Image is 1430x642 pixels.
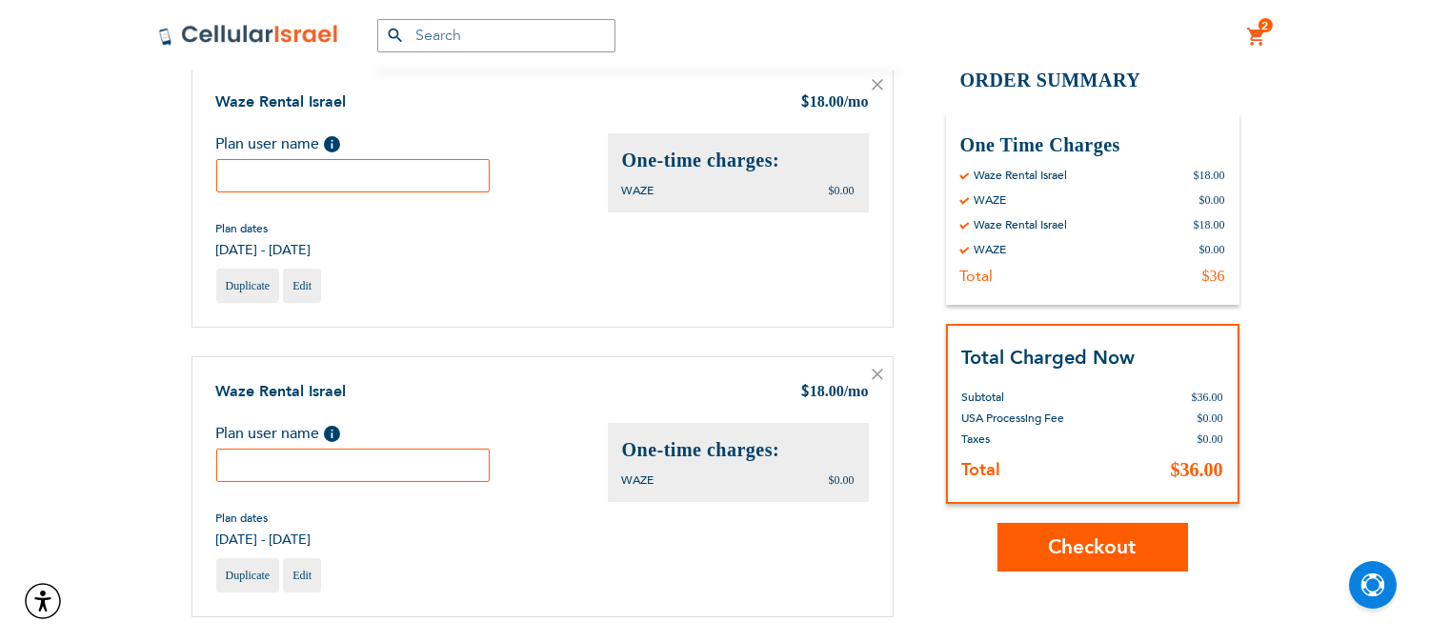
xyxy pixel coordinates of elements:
div: 18.00 [800,91,869,114]
a: 2 [1247,26,1268,49]
span: [DATE] - [DATE] [216,241,312,259]
span: $ [800,382,810,404]
a: Waze Rental Israel [216,91,347,112]
a: Waze Rental Israel [216,381,347,402]
strong: Total [962,458,1001,482]
span: 2 [1262,18,1269,33]
span: Edit [292,569,312,582]
div: $0.00 [1199,192,1225,208]
h3: One Time Charges [960,132,1225,158]
div: Waze Rental Israel [975,217,1068,232]
strong: Total Charged Now [962,345,1136,371]
th: Subtotal [962,372,1136,408]
img: Cellular Israel Logo [158,24,339,47]
span: $36.00 [1192,391,1223,404]
a: Edit [283,269,321,303]
span: Plan user name [216,133,320,154]
input: Search [377,19,615,52]
span: Duplicate [226,569,271,582]
a: Duplicate [216,269,280,303]
span: Edit [292,279,312,292]
span: USA Processing Fee [962,411,1065,426]
span: Help [324,136,340,152]
th: Taxes [962,429,1136,450]
div: $0.00 [1199,242,1225,257]
button: Checkout [997,523,1188,572]
div: 18.00 [800,381,869,404]
span: WAZE [622,472,655,488]
div: $18.00 [1194,217,1225,232]
span: Duplicate [226,279,271,292]
span: Checkout [1049,533,1137,561]
span: $0.00 [829,184,855,197]
div: Waze Rental Israel [975,168,1068,183]
span: [DATE] - [DATE] [216,531,312,549]
div: WAZE [975,242,1007,257]
h2: One-time charges: [622,437,855,463]
span: Plan user name [216,423,320,444]
h2: Order Summary [946,67,1239,94]
span: $0.00 [1198,432,1223,446]
div: WAZE [975,192,1007,208]
span: Plan dates [216,511,312,526]
span: $ [800,92,810,114]
div: Total [960,267,994,286]
a: Edit [283,558,321,592]
div: $18.00 [1194,168,1225,183]
span: $36.00 [1171,459,1223,480]
a: Duplicate [216,558,280,592]
span: Help [324,426,340,442]
span: /mo [844,93,869,110]
span: WAZE [622,183,655,198]
span: /mo [844,383,869,399]
span: $0.00 [1198,411,1223,425]
div: $36 [1202,267,1225,286]
span: Plan dates [216,221,312,236]
h2: One-time charges: [622,148,855,173]
span: $0.00 [829,473,855,487]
